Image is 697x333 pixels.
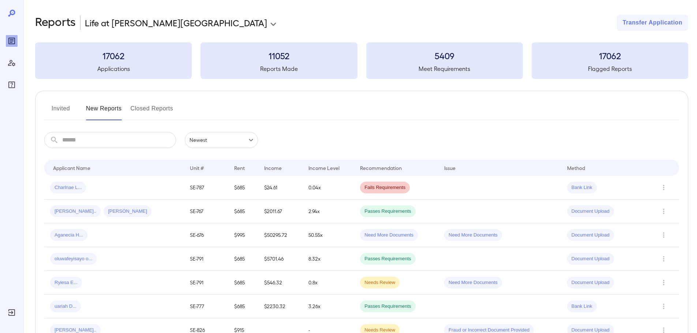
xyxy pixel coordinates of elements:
[190,163,204,172] div: Unit #
[184,223,228,247] td: SE-676
[567,303,597,310] span: Bank Link
[360,256,415,262] span: Passes Requirements
[366,50,523,61] h3: 5409
[360,184,410,191] span: Fails Requirements
[50,279,82,286] span: Ryiesa E...
[532,50,688,61] h3: 17062
[264,163,282,172] div: Income
[308,163,340,172] div: Income Level
[360,303,415,310] span: Passes Requirements
[567,279,614,286] span: Document Upload
[35,42,688,79] summary: 17062Applications11052Reports Made5409Meet Requirements17062Flagged Reports
[228,271,258,295] td: $685
[228,223,258,247] td: $995
[303,271,355,295] td: 0.8x
[658,182,670,193] button: Row Actions
[567,163,585,172] div: Method
[258,271,303,295] td: $546.32
[50,232,87,239] span: Aganecia H...
[658,205,670,217] button: Row Actions
[303,200,355,223] td: 2.94x
[228,295,258,318] td: $685
[444,279,502,286] span: Need More Documents
[53,163,90,172] div: Applicant Name
[6,307,18,318] div: Log Out
[567,208,614,215] span: Document Upload
[567,184,597,191] span: Bank Link
[50,256,97,262] span: oluwafeyisayo o...
[658,253,670,265] button: Row Actions
[532,64,688,73] h5: Flagged Reports
[131,103,173,120] button: Closed Reports
[360,163,402,172] div: Recommendation
[184,247,228,271] td: SE-791
[617,15,688,31] button: Transfer Application
[360,208,415,215] span: Passes Requirements
[303,176,355,200] td: 0.04x
[86,103,122,120] button: New Reports
[184,271,228,295] td: SE-791
[50,303,81,310] span: uariah D...
[184,176,228,200] td: SE-787
[35,50,192,61] h3: 17062
[258,176,303,200] td: $24.61
[185,132,258,148] div: Newest
[658,277,670,288] button: Row Actions
[228,200,258,223] td: $685
[184,295,228,318] td: SE-777
[567,232,614,239] span: Document Upload
[201,50,357,61] h3: 11052
[444,163,456,172] div: Issue
[303,247,355,271] td: 8.32x
[201,64,357,73] h5: Reports Made
[35,64,192,73] h5: Applications
[85,17,267,29] p: Life at [PERSON_NAME][GEOGRAPHIC_DATA]
[658,300,670,312] button: Row Actions
[567,256,614,262] span: Document Upload
[6,79,18,91] div: FAQ
[303,295,355,318] td: 3.26x
[228,176,258,200] td: $685
[50,184,86,191] span: Charlnae L...
[303,223,355,247] td: 50.55x
[360,279,400,286] span: Needs Review
[104,208,151,215] span: [PERSON_NAME]
[366,64,523,73] h5: Meet Requirements
[360,232,418,239] span: Need More Documents
[444,232,502,239] span: Need More Documents
[258,223,303,247] td: $50295.72
[6,35,18,47] div: Reports
[184,200,228,223] td: SE-767
[50,208,101,215] span: [PERSON_NAME]..
[258,200,303,223] td: $2011.67
[258,247,303,271] td: $5701.46
[258,295,303,318] td: $2230.32
[234,163,246,172] div: Rent
[44,103,77,120] button: Invited
[658,229,670,241] button: Row Actions
[6,57,18,69] div: Manage Users
[228,247,258,271] td: $685
[35,15,76,31] h2: Reports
